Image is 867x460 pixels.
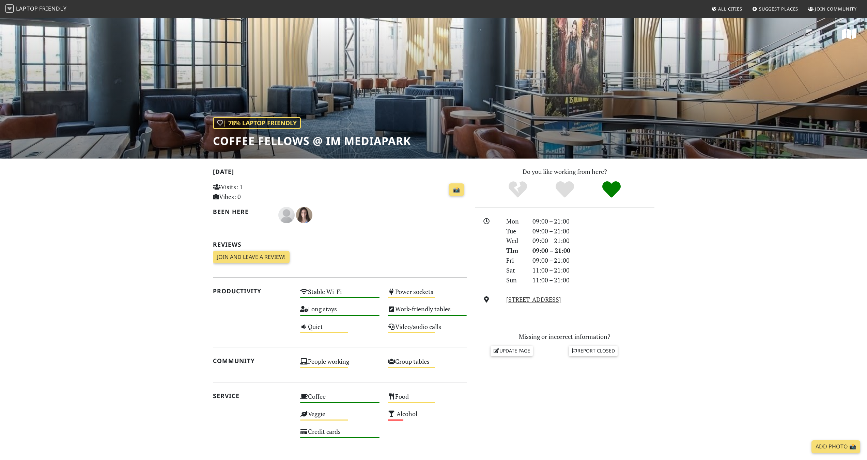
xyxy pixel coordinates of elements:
[384,303,471,321] div: Work-friendly tables
[502,256,528,265] div: Fri
[528,236,659,246] div: 09:00 – 21:00
[815,6,857,12] span: Join Community
[384,321,471,339] div: Video/audio calls
[296,303,384,321] div: Long stays
[528,226,659,236] div: 09:00 – 21:00
[528,265,659,275] div: 11:00 – 21:00
[296,210,312,218] span: karime Villanueva
[213,251,290,264] a: Join and leave a review!
[749,3,801,15] a: Suggest Places
[811,440,860,453] a: Add Photo 📸
[213,208,270,215] h2: Been here
[502,226,528,236] div: Tue
[213,117,301,129] div: | 78% Laptop Friendly
[384,391,471,408] div: Food
[296,408,384,426] div: Veggie
[39,5,66,12] span: Friendly
[475,167,654,177] p: Do you like working from here?
[588,180,635,199] div: Definitely!
[296,207,312,223] img: 4485-karime.jpg
[278,210,296,218] span: Niklas
[296,321,384,339] div: Quiet
[528,246,659,256] div: 09:00 – 21:00
[541,180,588,199] div: Yes
[213,392,292,399] h2: Service
[213,287,292,295] h2: Productivity
[502,275,528,285] div: Sun
[213,168,467,178] h2: [DATE]
[569,346,618,356] a: Report closed
[502,246,528,256] div: Thu
[502,265,528,275] div: Sat
[397,410,417,418] s: Alcohol
[494,180,541,199] div: No
[296,356,384,373] div: People working
[528,256,659,265] div: 09:00 – 21:00
[384,286,471,303] div: Power sockets
[528,275,659,285] div: 11:00 – 21:00
[805,3,860,15] a: Join Community
[296,391,384,408] div: Coffee
[384,356,471,373] div: Group tables
[502,216,528,226] div: Mon
[491,346,533,356] a: Update page
[528,216,659,226] div: 09:00 – 21:00
[296,426,384,443] div: Credit cards
[709,3,745,15] a: All Cities
[759,6,799,12] span: Suggest Places
[718,6,742,12] span: All Cities
[213,182,292,202] p: Visits: 1 Vibes: 0
[506,295,561,303] a: [STREET_ADDRESS]
[502,236,528,246] div: Wed
[449,183,464,196] a: 📸
[296,286,384,303] div: Stable Wi-Fi
[5,3,67,15] a: LaptopFriendly LaptopFriendly
[213,134,411,147] h1: Coffee Fellows @ Im Mediapark
[213,357,292,364] h2: Community
[16,5,38,12] span: Laptop
[213,241,467,248] h2: Reviews
[278,207,295,223] img: blank-535327c66bd565773addf3077783bbfce4b00ec00e9fd257753287c682c7fa38.png
[5,4,14,13] img: LaptopFriendly
[475,332,654,342] p: Missing or incorrect information?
